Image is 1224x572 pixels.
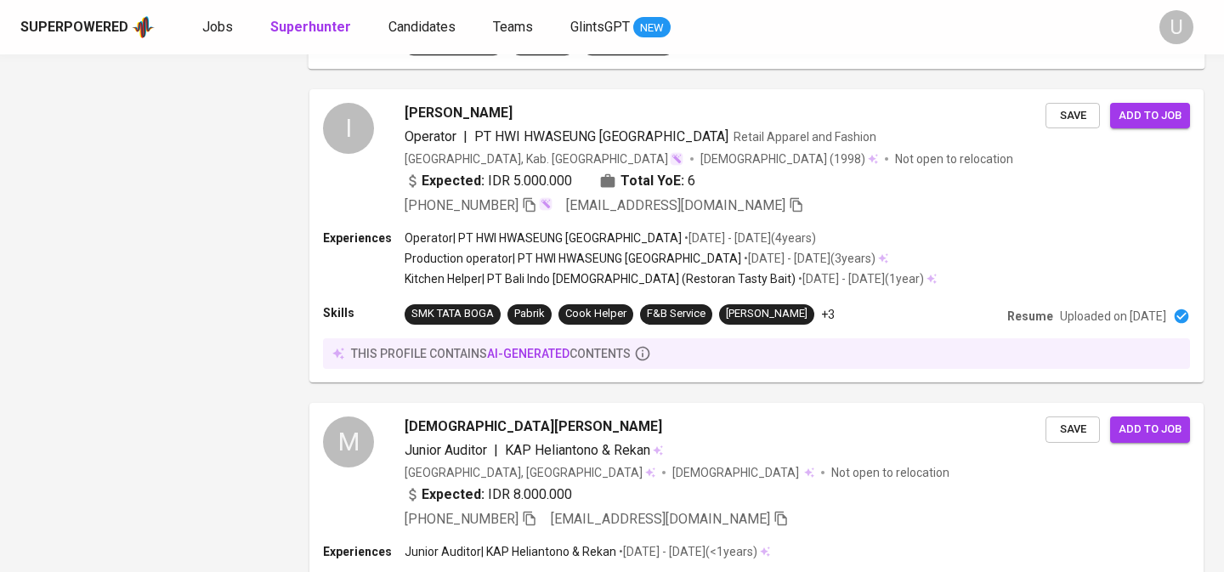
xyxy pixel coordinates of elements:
[323,304,405,321] p: Skills
[20,14,155,40] a: Superpoweredapp logo
[1119,420,1181,439] span: Add to job
[411,306,494,322] div: SMK TATA BOGA
[505,442,650,458] span: KAP Heliantono & Rekan
[388,19,456,35] span: Candidates
[1110,103,1190,129] button: Add to job
[405,150,683,167] div: [GEOGRAPHIC_DATA], Kab. [GEOGRAPHIC_DATA]
[493,17,536,38] a: Teams
[670,152,683,166] img: magic_wand.svg
[1054,106,1091,126] span: Save
[672,464,802,481] span: [DEMOGRAPHIC_DATA]
[474,128,728,144] span: PT HWI HWASEUNG [GEOGRAPHIC_DATA]
[688,171,695,191] span: 6
[202,17,236,38] a: Jobs
[405,464,655,481] div: [GEOGRAPHIC_DATA], [GEOGRAPHIC_DATA]
[616,543,757,560] p: • [DATE] - [DATE] ( <1 years )
[1045,38,1091,55] p: Resume
[388,17,459,38] a: Candidates
[1045,103,1100,129] button: Save
[405,442,487,458] span: Junior Auditor
[132,14,155,40] img: app logo
[539,197,552,211] img: magic_wand.svg
[309,89,1204,382] a: I[PERSON_NAME]Operator|PT HWI HWASEUNG [GEOGRAPHIC_DATA]Retail Apparel and Fashion[GEOGRAPHIC_DAT...
[405,103,513,123] span: [PERSON_NAME]
[1110,416,1190,443] button: Add to job
[551,511,770,527] span: [EMAIL_ADDRESS][DOMAIN_NAME]
[570,17,671,38] a: GlintsGPT NEW
[20,18,128,37] div: Superpowered
[796,270,924,287] p: • [DATE] - [DATE] ( 1 year )
[323,543,405,560] p: Experiences
[620,171,684,191] b: Total YoE:
[405,171,572,191] div: IDR 5.000.000
[1119,106,1181,126] span: Add to job
[1007,308,1053,325] p: Resume
[405,270,796,287] p: Kitchen Helper | PT Bali Indo [DEMOGRAPHIC_DATA] (Restoran Tasty Bait)
[570,19,630,35] span: GlintsGPT
[405,416,662,437] span: [DEMOGRAPHIC_DATA][PERSON_NAME]
[405,484,572,505] div: IDR 8.000.000
[821,306,835,323] p: +3
[633,20,671,37] span: NEW
[565,306,626,322] div: Cook Helper
[494,440,498,461] span: |
[405,543,616,560] p: Junior Auditor | KAP Heliantono & Rekan
[405,197,518,213] span: [PHONE_NUMBER]
[700,150,878,167] div: (1998)
[647,306,705,322] div: F&B Service
[405,229,682,246] p: Operator | PT HWI HWASEUNG [GEOGRAPHIC_DATA]
[270,19,351,35] b: Superhunter
[831,464,949,481] p: Not open to relocation
[514,306,545,322] div: Pabrik
[323,416,374,467] div: M
[1054,420,1091,439] span: Save
[323,103,374,154] div: I
[405,511,518,527] span: [PHONE_NUMBER]
[422,171,484,191] b: Expected:
[493,19,533,35] span: Teams
[422,484,484,505] b: Expected:
[351,345,631,362] p: this profile contains contents
[741,250,875,267] p: • [DATE] - [DATE] ( 3 years )
[700,150,830,167] span: [DEMOGRAPHIC_DATA]
[323,229,405,246] p: Experiences
[405,250,741,267] p: Production operator | PT HWI HWASEUNG [GEOGRAPHIC_DATA]
[202,19,233,35] span: Jobs
[487,347,569,360] span: AI-generated
[726,306,807,322] div: [PERSON_NAME]
[1060,308,1166,325] p: Uploaded on [DATE]
[1159,10,1193,44] div: U
[270,17,354,38] a: Superhunter
[682,229,816,246] p: • [DATE] - [DATE] ( 4 years )
[463,127,467,147] span: |
[1045,416,1100,443] button: Save
[405,128,456,144] span: Operator
[566,197,785,213] span: [EMAIL_ADDRESS][DOMAIN_NAME]
[895,150,1013,167] p: Not open to relocation
[734,130,876,144] span: Retail Apparel and Fashion
[1097,38,1191,55] p: No resume found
